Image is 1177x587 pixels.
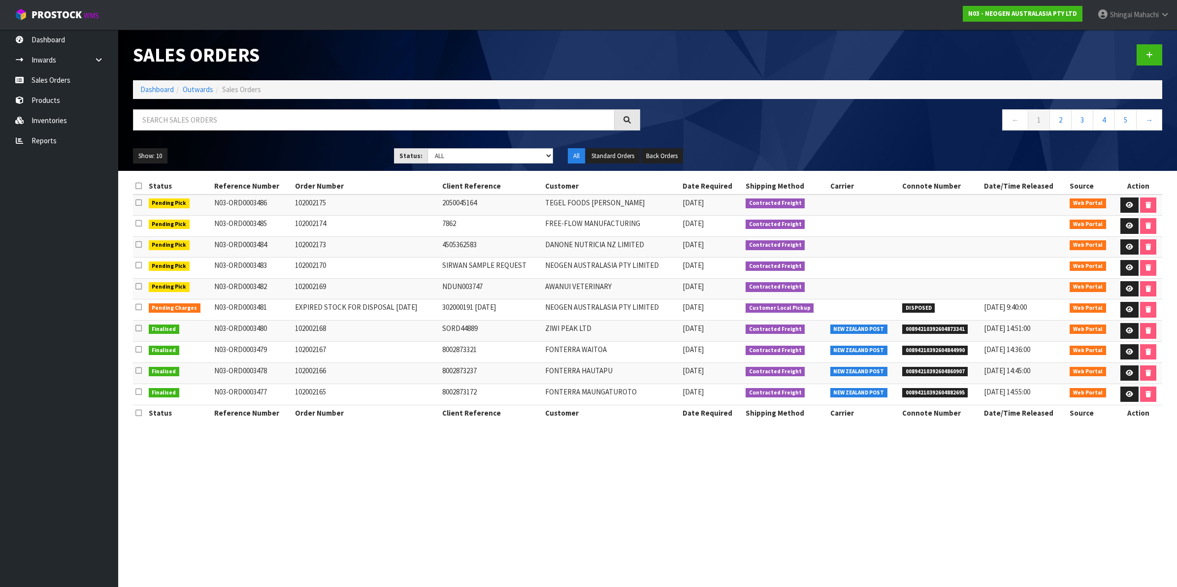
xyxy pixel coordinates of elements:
td: 102002175 [293,195,439,216]
small: WMS [84,11,99,20]
span: Pending Pick [149,261,190,271]
span: NEW ZEALAND POST [830,346,888,356]
th: Reference Number [212,405,293,421]
span: [DATE] [683,345,704,354]
th: Reference Number [212,178,293,194]
span: Web Portal [1070,220,1106,229]
span: Contracted Freight [746,325,805,334]
span: Shingai [1110,10,1132,19]
th: Action [1115,178,1162,194]
th: Order Number [293,405,439,421]
td: 102002169 [293,278,439,299]
td: 102002167 [293,341,439,362]
span: [DATE] [683,366,704,375]
td: 102002168 [293,321,439,342]
nav: Page navigation [655,109,1162,133]
a: 5 [1114,109,1137,130]
td: 102002173 [293,236,439,258]
span: Sales Orders [222,85,261,94]
span: Web Portal [1070,261,1106,271]
span: Finalised [149,388,180,398]
td: ZIWI PEAK LTD [543,321,680,342]
td: FONTERRA WAITOA [543,341,680,362]
span: Finalised [149,367,180,377]
td: SORD44889 [440,321,543,342]
span: 00894210392604844990 [902,346,968,356]
span: Web Portal [1070,198,1106,208]
td: 102002170 [293,258,439,279]
a: → [1136,109,1162,130]
strong: N03 - NEOGEN AUSTRALASIA PTY LTD [968,9,1077,18]
span: NEW ZEALAND POST [830,388,888,398]
th: Date/Time Released [981,178,1068,194]
span: [DATE] [683,240,704,249]
td: 4505362583 [440,236,543,258]
span: [DATE] [683,219,704,228]
span: [DATE] 14:36:00 [984,345,1030,354]
strong: Status: [399,152,423,160]
span: DISPOSED [902,303,935,313]
td: N03-ORD0003486 [212,195,293,216]
td: 302000191 [DATE] [440,299,543,321]
td: 102002165 [293,384,439,405]
span: Pending Pick [149,240,190,250]
span: Pending Pick [149,220,190,229]
a: 2 [1049,109,1072,130]
span: Pending Pick [149,282,190,292]
th: Customer [543,178,680,194]
th: Connote Number [900,178,981,194]
span: [DATE] 9:40:00 [984,302,1027,312]
th: Carrier [828,178,900,194]
td: NEOGEN AUSTRALASIA PTY LIMITED [543,299,680,321]
span: 00894210392604882695 [902,388,968,398]
td: N03-ORD0003477 [212,384,293,405]
span: Contracted Freight [746,220,805,229]
a: 4 [1093,109,1115,130]
span: 00894210392604873341 [902,325,968,334]
span: Pending Pick [149,198,190,208]
th: Source [1067,405,1115,421]
span: [DATE] 14:55:00 [984,387,1030,396]
span: Mahachi [1134,10,1159,19]
span: Contracted Freight [746,240,805,250]
span: Contracted Freight [746,282,805,292]
span: [DATE] [683,324,704,333]
span: Web Portal [1070,303,1106,313]
span: 00894210392604860907 [902,367,968,377]
th: Action [1115,405,1162,421]
span: Contracted Freight [746,198,805,208]
th: Status [146,178,212,194]
span: Contracted Freight [746,367,805,377]
span: Web Portal [1070,367,1106,377]
td: N03-ORD0003480 [212,321,293,342]
td: N03-ORD0003484 [212,236,293,258]
a: Dashboard [140,85,174,94]
th: Client Reference [440,405,543,421]
th: Carrier [828,405,900,421]
button: All [568,148,585,164]
span: Web Portal [1070,346,1106,356]
span: Web Portal [1070,240,1106,250]
td: EXPIRED STOCK FOR DISPOSAL [DATE] [293,299,439,321]
span: [DATE] 14:45:00 [984,366,1030,375]
input: Search sales orders [133,109,615,130]
th: Client Reference [440,178,543,194]
td: 8002873237 [440,362,543,384]
a: ← [1002,109,1028,130]
a: 3 [1071,109,1093,130]
a: Outwards [183,85,213,94]
th: Shipping Method [743,405,828,421]
button: Show: 10 [133,148,167,164]
td: SIRWAN SAMPLE REQUEST [440,258,543,279]
span: [DATE] [683,261,704,270]
td: TEGEL FOODS [PERSON_NAME] [543,195,680,216]
td: 7862 [440,216,543,237]
span: Pending Charges [149,303,201,313]
span: Contracted Freight [746,346,805,356]
td: AWANUI VETERINARY [543,278,680,299]
td: N03-ORD0003479 [212,341,293,362]
span: Finalised [149,346,180,356]
button: Back Orders [641,148,683,164]
span: Contracted Freight [746,261,805,271]
span: [DATE] [683,198,704,207]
